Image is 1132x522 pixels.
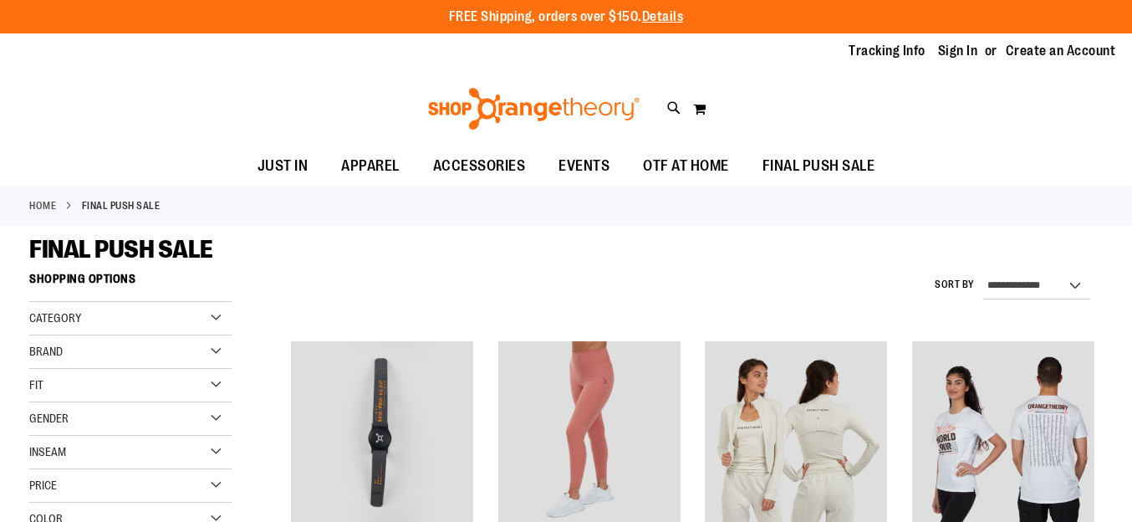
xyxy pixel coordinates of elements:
[626,147,746,186] a: OTF AT HOME
[643,147,729,185] span: OTF AT HOME
[29,235,213,264] span: FINAL PUSH SALE
[82,198,161,213] strong: FINAL PUSH SALE
[29,311,81,325] span: Category
[324,147,416,186] a: APPAREL
[29,369,232,402] div: Fit
[29,198,56,213] a: Home
[29,264,232,302] strong: Shopping Options
[29,345,63,358] span: Brand
[426,88,642,130] img: Shop Orangetheory
[1006,42,1116,60] a: Create an Account
[938,42,978,60] a: Sign In
[29,302,232,335] div: Category
[29,469,232,503] div: Price
[935,278,975,292] label: Sort By
[433,147,526,185] span: ACCESSORIES
[341,147,400,185] span: APPAREL
[849,42,925,60] a: Tracking Info
[29,412,69,425] span: Gender
[558,147,609,185] span: EVENTS
[241,147,325,186] a: JUST IN
[29,378,43,391] span: Fit
[762,147,875,185] span: FINAL PUSH SALE
[29,402,232,436] div: Gender
[642,9,684,24] a: Details
[29,445,66,458] span: Inseam
[449,8,684,27] p: FREE Shipping, orders over $150.
[29,478,57,492] span: Price
[29,335,232,369] div: Brand
[416,147,543,186] a: ACCESSORIES
[542,147,626,186] a: EVENTS
[258,147,308,185] span: JUST IN
[746,147,892,185] a: FINAL PUSH SALE
[29,436,232,469] div: Inseam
